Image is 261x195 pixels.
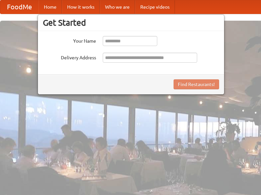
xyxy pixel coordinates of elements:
[135,0,175,14] a: Recipe videos
[39,0,62,14] a: Home
[174,79,219,89] button: Find Restaurants!
[43,18,219,28] h3: Get Started
[62,0,100,14] a: How it works
[0,0,39,14] a: FoodMe
[100,0,135,14] a: Who we are
[43,53,96,61] label: Delivery Address
[43,36,96,44] label: Your Name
